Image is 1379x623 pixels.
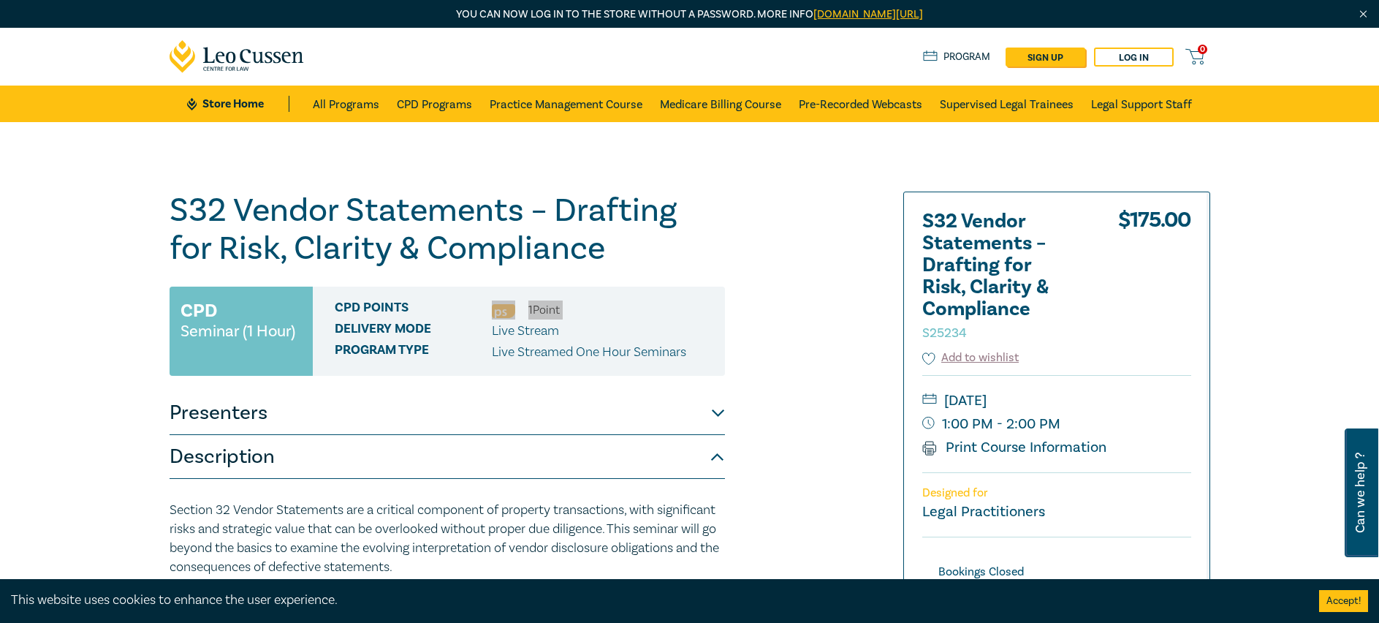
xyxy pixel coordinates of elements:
span: CPD Points [335,301,492,320]
div: $ 175.00 [1118,211,1191,350]
h2: S32 Vendor Statements – Drafting for Risk, Clarity & Compliance [922,211,1083,342]
a: Print Course Information [922,438,1107,457]
small: S25234 [922,325,967,341]
button: Add to wishlist [922,350,1019,366]
a: sign up [1006,48,1085,67]
a: CPD Programs [397,86,472,122]
p: You can now log in to the store without a password. More info [170,7,1210,23]
button: Description [170,435,725,479]
small: 1:00 PM - 2:00 PM [922,412,1191,436]
button: Presenters [170,391,725,435]
button: Accept cookies [1319,590,1368,612]
a: [DOMAIN_NAME][URL] [813,7,923,21]
small: Seminar (1 Hour) [181,324,295,339]
a: Medicare Billing Course [660,86,781,122]
span: Delivery Mode [335,322,492,341]
small: [DATE] [922,389,1191,412]
h3: CPD [181,298,217,324]
a: Store Home [187,96,289,112]
div: This website uses cookies to enhance the user experience. [11,591,1297,610]
a: All Programs [313,86,379,122]
small: Legal Practitioners [922,502,1045,521]
span: Program type [335,343,492,362]
a: Program [923,49,991,65]
a: Pre-Recorded Webcasts [799,86,922,122]
p: Designed for [922,486,1191,500]
a: Log in [1094,48,1174,67]
img: Professional Skills [492,304,515,318]
span: 0 [1198,45,1207,54]
div: Bookings Closed [922,562,1040,582]
a: Legal Support Staff [1091,86,1192,122]
img: Close [1357,8,1369,20]
p: Live Streamed One Hour Seminars [492,343,686,362]
span: Live Stream [492,322,559,339]
li: 1 Point [528,301,560,320]
span: Can we help ? [1353,437,1367,548]
a: Supervised Legal Trainees [940,86,1074,122]
p: Section 32 Vendor Statements are a critical component of property transactions, with significant ... [170,501,725,577]
a: Practice Management Course [490,86,642,122]
h1: S32 Vendor Statements – Drafting for Risk, Clarity & Compliance [170,192,725,268]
